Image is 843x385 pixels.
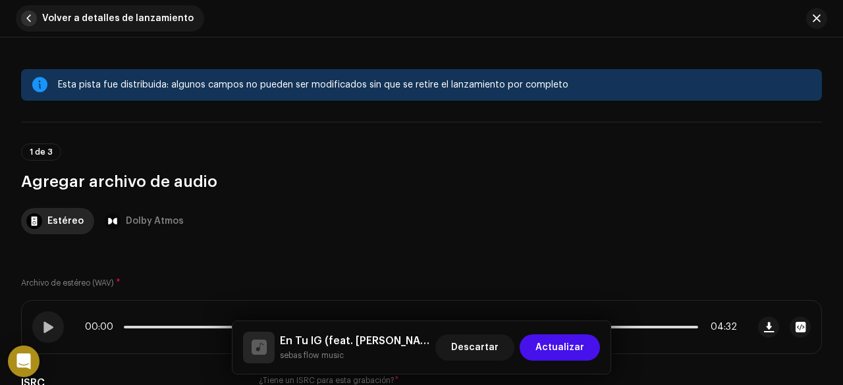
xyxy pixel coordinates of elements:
div: Esta pista fue distribuida: algunos campos no pueden ser modificados sin que se retire el lanzami... [58,77,811,93]
span: 04:32 [703,322,737,332]
span: Descartar [451,334,499,361]
h3: Agregar archivo de audio [21,171,822,192]
button: Descartar [435,334,514,361]
small: En Tu IG (feat. Jhon Jiménez) [280,349,430,362]
h5: En Tu IG (feat. Jhon Jiménez) [280,333,430,349]
span: Actualizar [535,334,584,361]
div: Open Intercom Messenger [8,346,40,377]
button: Actualizar [520,334,600,361]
